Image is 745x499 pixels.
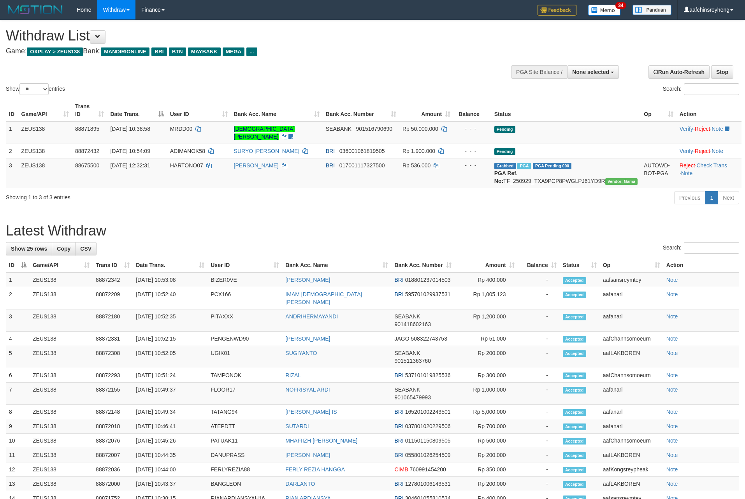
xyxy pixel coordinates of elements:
span: BRI [394,452,403,458]
td: 88872308 [93,346,133,368]
span: Accepted [563,409,586,416]
th: Game/API: activate to sort column ascending [18,99,72,121]
span: Copy 018801237014503 to clipboard [405,277,451,283]
span: CIMB [394,466,408,473]
td: 1 [6,121,18,144]
th: Bank Acc. Number: activate to sort column ascending [391,258,454,272]
span: Copy 595701029937531 to clipboard [405,291,451,297]
span: Copy 037801020229506 to clipboard [405,423,451,429]
td: ZEUS138 [30,383,93,405]
td: PENGENWD90 [207,332,282,346]
a: [PERSON_NAME] [234,162,279,169]
td: aafanarl [600,419,663,434]
div: - - - [457,162,488,169]
span: SEABANK [326,126,351,132]
span: 88675500 [75,162,99,169]
td: aafLAKBOREN [600,346,663,368]
th: Bank Acc. Name: activate to sort column ascending [282,258,391,272]
th: Status [491,99,641,121]
th: Action [676,99,741,121]
td: ZEUS138 [30,272,93,287]
span: SEABANK [394,350,420,356]
td: Rp 500,000 [455,434,518,448]
td: 2 [6,287,30,309]
label: Search: [663,83,739,95]
div: - - - [457,125,488,133]
span: BRI [394,277,403,283]
td: ZEUS138 [30,419,93,434]
a: Check Trans [696,162,727,169]
span: MRDD00 [170,126,193,132]
td: aafanarl [600,383,663,405]
td: 88872293 [93,368,133,383]
a: DARLANTO [285,481,315,487]
span: BRI [394,481,403,487]
span: MAYBANK [188,47,221,56]
a: Run Auto-Refresh [648,65,710,79]
td: ZEUS138 [30,346,93,368]
a: Note [666,336,678,342]
td: PATUAK11 [207,434,282,448]
span: Accepted [563,292,586,298]
td: aafChannsomoeurn [600,434,663,448]
span: Copy [57,246,70,252]
span: Rp 536.000 [402,162,430,169]
td: [DATE] 10:46:41 [133,419,207,434]
span: SEABANK [394,313,420,320]
td: Rp 350,000 [455,462,518,477]
td: AUTOWD-BOT-PGA [641,158,676,188]
span: Copy 901065479993 to clipboard [394,394,430,401]
a: Note [666,423,678,429]
span: PGA Pending [533,163,572,169]
a: Note [681,170,693,176]
span: BTN [169,47,186,56]
td: ZEUS138 [18,144,72,158]
td: ZEUS138 [18,121,72,144]
th: Date Trans.: activate to sort column ascending [133,258,207,272]
span: MEGA [223,47,245,56]
span: Accepted [563,438,586,445]
a: Note [666,387,678,393]
td: 13 [6,477,30,491]
a: NOFRISYAL ARDI [285,387,330,393]
td: aafanarl [600,309,663,332]
td: 10 [6,434,30,448]
span: HARTONO07 [170,162,203,169]
a: [PERSON_NAME] [285,336,330,342]
h4: Game: Bank: [6,47,489,55]
td: aafanarl [600,405,663,419]
td: [DATE] 10:52:05 [133,346,207,368]
td: Rp 5,000,000 [455,405,518,419]
td: - [518,419,560,434]
span: Pending [494,126,515,133]
td: [DATE] 10:52:15 [133,332,207,346]
td: FLOOR17 [207,383,282,405]
td: PCX166 [207,287,282,309]
span: Accepted [563,423,586,430]
td: - [518,368,560,383]
span: MANDIRIONLINE [101,47,149,56]
td: - [518,383,560,405]
a: Note [666,313,678,320]
a: ANDRIHERMAYANDI [285,313,338,320]
a: Note [666,409,678,415]
td: UGIK01 [207,346,282,368]
a: MHAFIIZH [PERSON_NAME] [285,438,357,444]
td: TATANG94 [207,405,282,419]
td: [DATE] 10:51:24 [133,368,207,383]
td: aafChannsomoeurn [600,368,663,383]
button: None selected [567,65,619,79]
td: ZEUS138 [30,287,93,309]
input: Search: [684,83,739,95]
th: Date Trans.: activate to sort column descending [107,99,167,121]
th: Game/API: activate to sort column ascending [30,258,93,272]
span: Pending [494,148,515,155]
td: ZEUS138 [30,309,93,332]
span: Rp 1.900.000 [402,148,435,154]
td: 3 [6,309,30,332]
a: [PERSON_NAME] IS [285,409,337,415]
a: Verify [680,148,693,154]
span: Copy 901511363760 to clipboard [394,358,430,364]
td: [DATE] 10:49:37 [133,383,207,405]
a: Note [666,452,678,458]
